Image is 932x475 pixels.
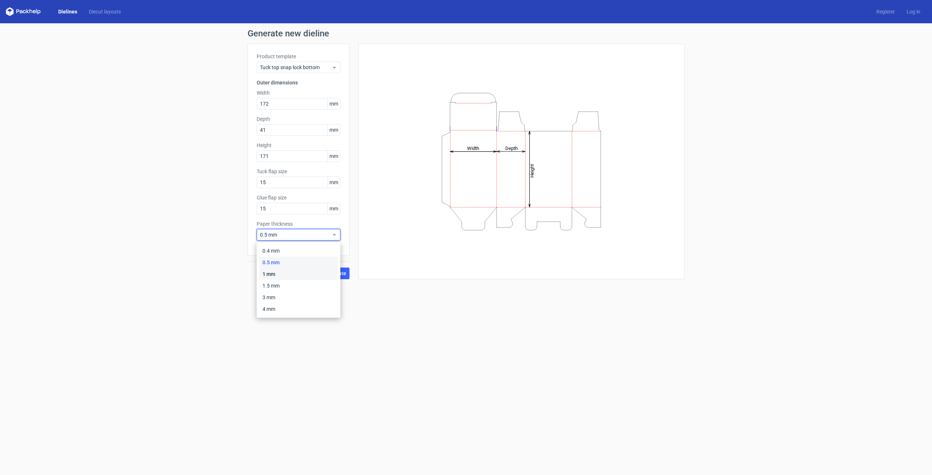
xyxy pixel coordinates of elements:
div: 3 mm [260,292,337,303]
a: Log in [901,8,926,15]
label: Glue flap size [257,194,340,201]
a: Dielines [52,8,83,15]
label: Height [257,142,340,149]
span: mm [327,203,340,214]
tspan: Depth [505,145,518,151]
label: Depth [257,115,340,123]
label: Paper thickness [257,220,340,227]
h1: Generate new dieline [248,29,684,38]
label: Product template [257,53,340,60]
span: mm [327,151,340,162]
div: 4 mm [260,303,337,315]
div: 1 mm [260,268,337,280]
tspan: Height [529,164,535,177]
span: mm [327,124,340,135]
label: Width [257,89,340,96]
label: Tuck flap size [257,168,340,175]
div: 1.5 mm [260,280,337,292]
h3: Outer dimensions [257,79,340,86]
span: 0.5 mm [260,231,332,238]
a: Register [870,8,901,15]
tspan: Width [467,145,479,151]
span: mm [327,98,340,109]
a: Diecut layouts [83,8,127,15]
div: 0.5 mm [260,257,337,268]
div: 0.4 mm [260,245,337,257]
span: mm [327,177,340,188]
span: Tuck top snap lock bottom [260,64,332,71]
